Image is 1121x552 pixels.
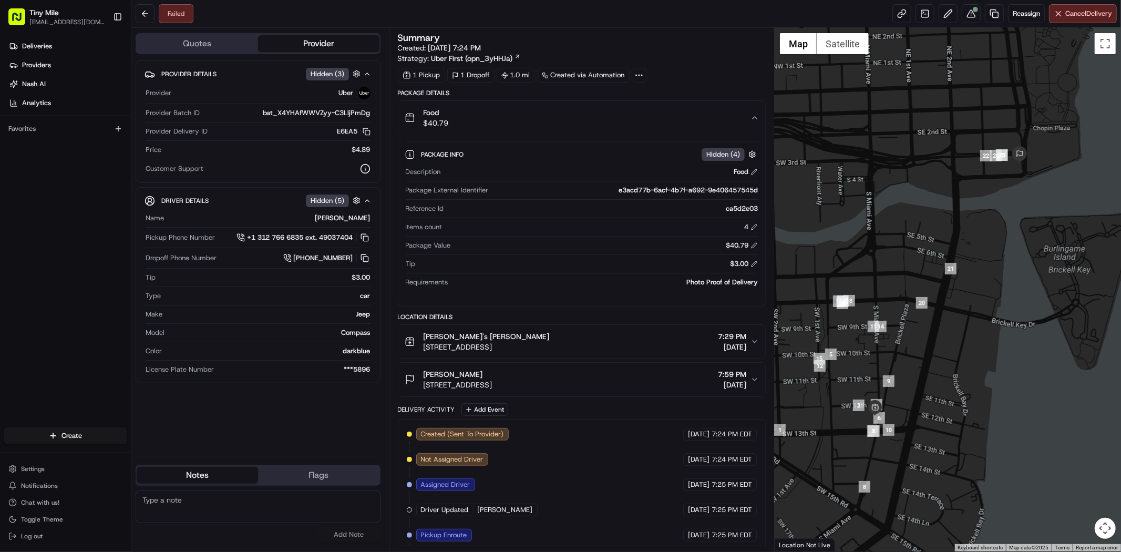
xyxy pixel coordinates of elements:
[236,232,371,243] a: +1 312 766 6835 ext. 49037404
[36,100,172,111] div: Start new chat
[22,98,51,108] span: Analytics
[424,107,449,118] span: Food
[780,33,817,54] button: Show street map
[137,35,258,52] button: Quotes
[996,149,1007,161] div: 25
[146,145,161,155] span: Price
[74,178,127,186] a: Powered byPylon
[833,295,845,307] div: 16
[844,295,855,306] div: 18
[398,89,766,97] div: Package Details
[424,380,492,390] span: [STREET_ADDRESS]
[825,349,837,360] div: 5
[712,430,752,439] span: 7:24 PM EDT
[22,42,52,51] span: Deliveries
[883,424,894,436] div: 10
[774,424,786,436] div: 1
[837,295,849,307] div: 17
[283,252,371,264] a: [PHONE_NUMBER]
[27,68,173,79] input: Clear
[146,291,161,301] span: Type
[258,35,379,52] button: Provider
[406,186,489,195] span: Package External Identifier
[21,498,59,507] span: Chat with us!
[406,259,416,269] span: Tip
[537,68,630,83] div: Created via Automation
[358,87,371,99] img: uber-new-logo.jpeg
[424,331,550,342] span: [PERSON_NAME]'s [PERSON_NAME]
[452,278,758,287] div: Photo Proof of Delivery
[146,108,200,118] span: Provider Batch ID
[718,342,746,352] span: [DATE]
[166,346,371,356] div: darkblue
[4,57,131,74] a: Providers
[1076,545,1118,550] a: Report a map error
[145,65,372,83] button: Provider DetailsHidden (3)
[398,53,521,64] div: Strategy:
[4,120,127,137] div: Favorites
[431,53,521,64] a: Uber First (opn_3yHHJa)
[478,505,533,515] span: [PERSON_NAME]
[22,79,46,89] span: Nash AI
[1055,545,1069,550] a: Terms (opens in new tab)
[421,430,504,439] span: Created (Sent To Provider)
[247,233,353,242] span: +1 312 766 6835 ext. 49037404
[4,95,131,111] a: Analytics
[168,213,371,223] div: [PERSON_NAME]
[311,196,344,206] span: Hidden ( 5 )
[146,164,203,173] span: Customer Support
[398,325,765,359] button: [PERSON_NAME]'s [PERSON_NAME][STREET_ADDRESS]7:29 PM[DATE]
[706,150,740,159] span: Hidden ( 4 )
[4,512,127,527] button: Toggle Theme
[406,222,443,232] span: Items count
[447,68,495,83] div: 1 Dropoff
[258,467,379,484] button: Flags
[21,152,80,163] span: Knowledge Base
[11,154,19,162] div: 📗
[29,18,105,26] span: [EMAIL_ADDRESS][DOMAIN_NAME]
[146,310,162,319] span: Make
[311,69,344,79] span: Hidden ( 3 )
[11,100,29,119] img: 1736555255976-a54dd68f-1ca7-489b-9aae-adbdc363a1c4
[945,263,957,274] div: 21
[431,53,513,64] span: Uber First (opn_3yHHJa)
[775,538,835,551] div: Location Not Live
[421,530,467,540] span: Pickup Enroute
[1009,545,1048,550] span: Map data ©2025
[1049,4,1117,23] button: CancelDelivery
[29,7,59,18] span: Tiny Mile
[406,204,444,213] span: Reference Id
[146,213,164,223] span: Name
[814,353,825,364] div: 15
[688,480,709,489] span: [DATE]
[424,369,483,380] span: [PERSON_NAME]
[4,427,127,444] button: Create
[146,127,208,136] span: Provider Delivery ID
[398,363,765,396] button: [PERSON_NAME][STREET_ADDRESS]7:59 PM[DATE]
[398,135,765,306] div: Food$40.79
[146,233,215,242] span: Pickup Phone Number
[688,430,709,439] span: [DATE]
[161,70,217,78] span: Provider Details
[712,455,752,464] span: 7:24 PM EDT
[406,241,451,250] span: Package Value
[179,104,191,116] button: Start new chat
[398,33,440,43] h3: Summary
[688,505,709,515] span: [DATE]
[165,291,371,301] div: car
[105,178,127,186] span: Pylon
[61,431,82,441] span: Create
[294,253,353,263] span: [PHONE_NUMBER]
[4,462,127,476] button: Settings
[398,405,455,414] div: Delivery Activity
[461,403,508,416] button: Add Event
[137,467,258,484] button: Notes
[398,101,765,135] button: Food$40.79
[859,481,870,493] div: 8
[398,43,481,53] span: Created:
[406,278,448,287] span: Requirements
[4,495,127,510] button: Chat with us!
[4,38,131,55] a: Deliveries
[6,148,85,167] a: 📗Knowledge Base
